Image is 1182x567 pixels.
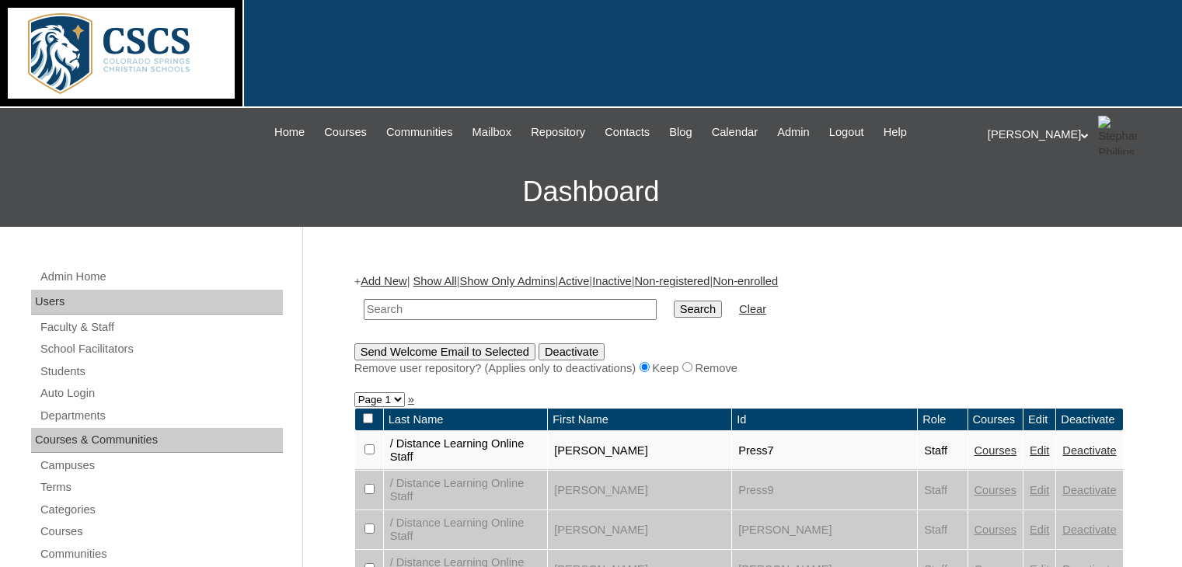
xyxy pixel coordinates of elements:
[605,123,650,141] span: Contacts
[354,360,1124,377] div: Remove user repository? (Applies only to deactivations) Keep Remove
[704,123,765,141] a: Calendar
[918,409,967,431] td: Role
[918,431,967,470] td: Staff
[316,123,375,141] a: Courses
[465,123,520,141] a: Mailbox
[39,478,283,497] a: Terms
[384,409,548,431] td: Last Name
[975,484,1017,496] a: Courses
[539,343,605,360] input: Deactivate
[39,267,283,287] a: Admin Home
[384,471,548,510] td: / Distance Learning Online Staff
[39,318,283,337] a: Faculty & Staff
[548,409,731,431] td: First Name
[378,123,461,141] a: Communities
[669,123,692,141] span: Blog
[39,384,283,403] a: Auto Login
[413,275,457,287] a: Show All
[1062,444,1116,457] a: Deactivate
[732,409,917,431] td: Id
[523,123,593,141] a: Repository
[274,123,305,141] span: Home
[829,123,864,141] span: Logout
[384,510,548,549] td: / Distance Learning Online Staff
[558,275,589,287] a: Active
[39,456,283,475] a: Campuses
[31,290,283,315] div: Users
[661,123,699,141] a: Blog
[732,510,917,549] td: [PERSON_NAME]
[1030,444,1049,457] a: Edit
[472,123,512,141] span: Mailbox
[8,8,235,99] img: logo-white.png
[548,431,731,470] td: [PERSON_NAME]
[384,431,548,470] td: / Distance Learning Online Staff
[8,157,1174,227] h3: Dashboard
[39,362,283,381] a: Students
[634,275,710,287] a: Non-registered
[769,123,818,141] a: Admin
[39,406,283,426] a: Departments
[267,123,312,141] a: Home
[39,544,283,564] a: Communities
[39,522,283,541] a: Courses
[597,123,657,141] a: Contacts
[988,116,1166,155] div: [PERSON_NAME]
[975,524,1017,536] a: Courses
[354,343,535,360] input: Send Welcome Email to Selected
[1062,524,1116,536] a: Deactivate
[1023,409,1055,431] td: Edit
[531,123,585,141] span: Repository
[777,123,810,141] span: Admin
[408,393,414,405] a: »
[1056,409,1122,431] td: Deactivate
[713,275,778,287] a: Non-enrolled
[386,123,453,141] span: Communities
[460,275,556,287] a: Show Only Admins
[548,510,731,549] td: [PERSON_NAME]
[1062,484,1116,496] a: Deactivate
[548,471,731,510] td: [PERSON_NAME]
[674,301,722,318] input: Search
[39,339,283,359] a: School Facilitators
[821,123,872,141] a: Logout
[884,123,907,141] span: Help
[732,431,917,470] td: Press7
[364,299,657,320] input: Search
[918,471,967,510] td: Staff
[361,275,406,287] a: Add New
[1098,116,1137,155] img: Stephanie Phillips
[968,409,1023,431] td: Courses
[1030,484,1049,496] a: Edit
[732,471,917,510] td: Press9
[1030,524,1049,536] a: Edit
[918,510,967,549] td: Staff
[712,123,758,141] span: Calendar
[324,123,367,141] span: Courses
[39,500,283,520] a: Categories
[975,444,1017,457] a: Courses
[354,273,1124,376] div: + | | | | | |
[592,275,632,287] a: Inactive
[739,303,766,315] a: Clear
[31,428,283,453] div: Courses & Communities
[876,123,915,141] a: Help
